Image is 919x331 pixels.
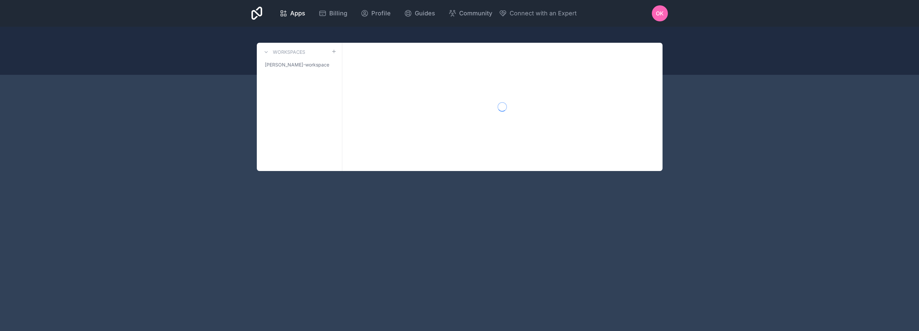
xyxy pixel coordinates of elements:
[510,9,577,18] span: Connect with an Expert
[443,6,498,21] a: Community
[656,9,664,17] span: OK
[262,48,305,56] a: Workspaces
[262,59,337,71] a: [PERSON_NAME]-workspace
[355,6,396,21] a: Profile
[499,9,577,18] button: Connect with an Expert
[459,9,492,18] span: Community
[371,9,391,18] span: Profile
[399,6,440,21] a: Guides
[329,9,347,18] span: Billing
[290,9,305,18] span: Apps
[274,6,311,21] a: Apps
[265,61,329,68] span: [PERSON_NAME]-workspace
[273,49,305,55] h3: Workspaces
[313,6,353,21] a: Billing
[415,9,435,18] span: Guides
